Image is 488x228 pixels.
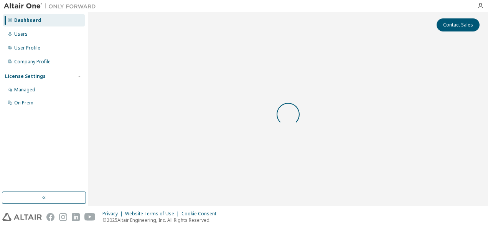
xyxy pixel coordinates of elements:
[14,100,33,106] div: On Prem
[14,87,35,93] div: Managed
[102,217,221,223] p: © 2025 Altair Engineering, Inc. All Rights Reserved.
[2,213,42,221] img: altair_logo.svg
[102,211,125,217] div: Privacy
[14,31,28,37] div: Users
[4,2,100,10] img: Altair One
[59,213,67,221] img: instagram.svg
[46,213,54,221] img: facebook.svg
[5,73,46,79] div: License Settings
[14,59,51,65] div: Company Profile
[437,18,480,31] button: Contact Sales
[14,17,41,23] div: Dashboard
[72,213,80,221] img: linkedin.svg
[14,45,40,51] div: User Profile
[84,213,96,221] img: youtube.svg
[125,211,181,217] div: Website Terms of Use
[181,211,221,217] div: Cookie Consent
